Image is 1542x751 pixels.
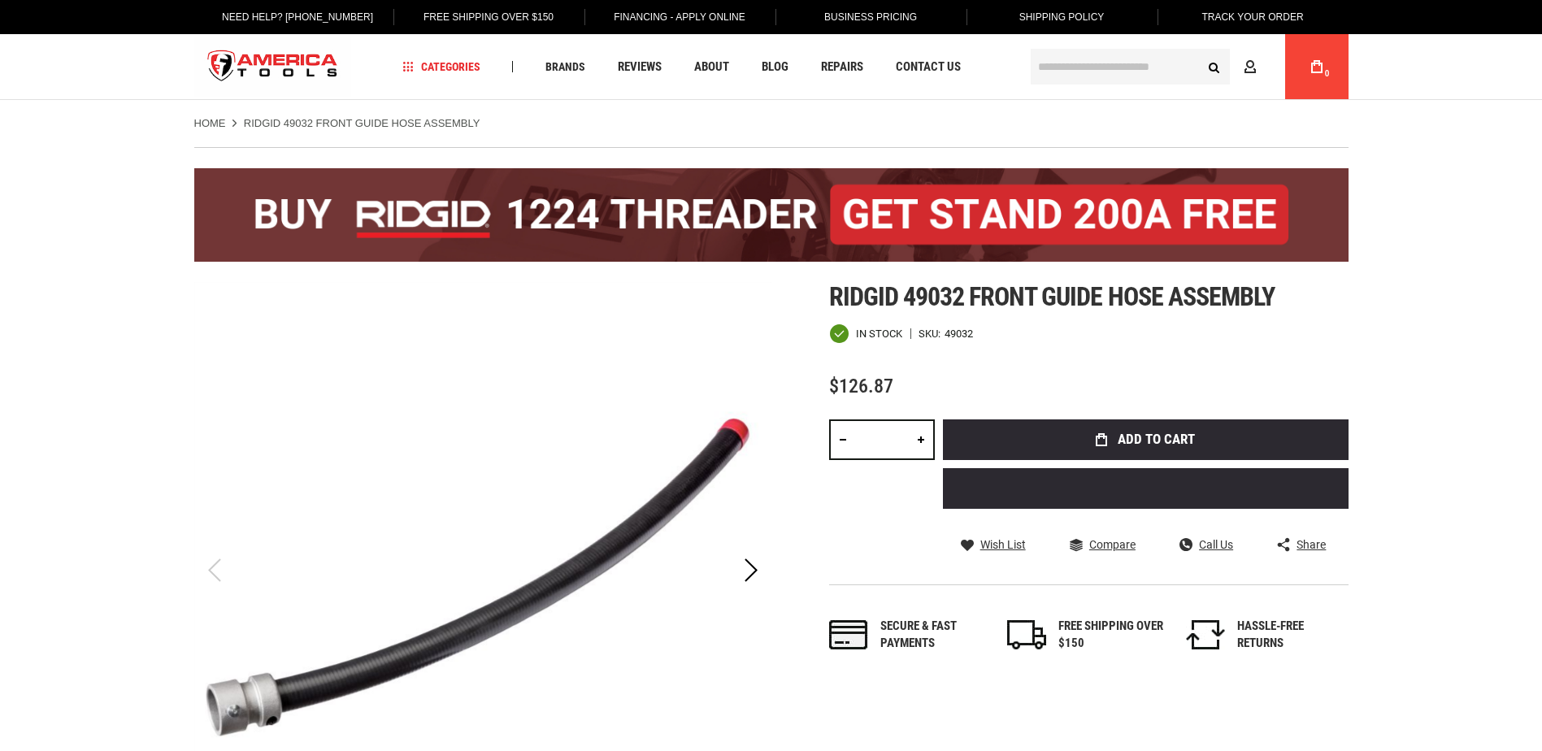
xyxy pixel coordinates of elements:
[1199,539,1233,550] span: Call Us
[1007,620,1046,649] img: shipping
[194,116,226,131] a: Home
[961,537,1026,552] a: Wish List
[1118,432,1195,446] span: Add to Cart
[856,328,902,339] span: In stock
[829,323,902,344] div: Availability
[694,61,729,73] span: About
[829,281,1275,312] span: Ridgid 49032 front guide hose assembly
[1301,34,1332,99] a: 0
[618,61,662,73] span: Reviews
[919,328,945,339] strong: SKU
[980,539,1026,550] span: Wish List
[194,168,1349,262] img: BOGO: Buy the RIDGID® 1224 Threader (26092), get the 92467 200A Stand FREE!
[194,37,352,98] img: America Tools
[814,56,871,78] a: Repairs
[945,328,973,339] div: 49032
[538,56,593,78] a: Brands
[402,61,480,72] span: Categories
[754,56,796,78] a: Blog
[762,61,788,73] span: Blog
[888,56,968,78] a: Contact Us
[1019,11,1105,23] span: Shipping Policy
[1179,537,1233,552] a: Call Us
[1237,618,1343,653] div: HASSLE-FREE RETURNS
[610,56,669,78] a: Reviews
[896,61,961,73] span: Contact Us
[1325,69,1330,78] span: 0
[1070,537,1136,552] a: Compare
[943,419,1349,460] button: Add to Cart
[1089,539,1136,550] span: Compare
[821,61,863,73] span: Repairs
[395,56,488,78] a: Categories
[880,618,986,653] div: Secure & fast payments
[1297,539,1326,550] span: Share
[829,375,893,397] span: $126.87
[1199,51,1230,82] button: Search
[687,56,736,78] a: About
[829,620,868,649] img: payments
[1058,618,1164,653] div: FREE SHIPPING OVER $150
[244,117,480,129] strong: RIDGID 49032 FRONT GUIDE HOSE ASSEMBLY
[194,37,352,98] a: store logo
[1186,620,1225,649] img: returns
[545,61,585,72] span: Brands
